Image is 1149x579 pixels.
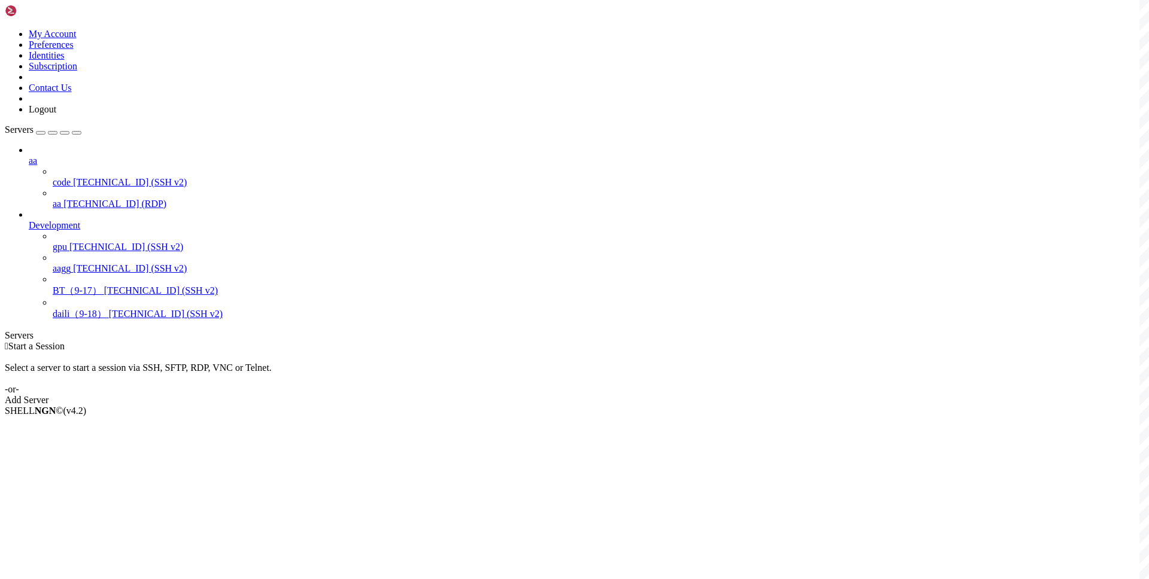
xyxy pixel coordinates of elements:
span: aagg [53,263,71,273]
div: Servers [5,330,1144,341]
span:  [5,341,8,351]
a: code [TECHNICAL_ID] (SSH v2) [53,177,1144,188]
span: [TECHNICAL_ID] (SSH v2) [104,285,218,295]
div: Add Server [5,395,1144,406]
li: aa [TECHNICAL_ID] (RDP) [53,188,1144,209]
li: Development [29,209,1144,321]
a: My Account [29,29,77,39]
span: Development [29,220,80,230]
span: aa [29,156,37,166]
b: NGN [35,406,56,416]
a: BT（9-17） [TECHNICAL_ID] (SSH v2) [53,285,1144,297]
li: gpu [TECHNICAL_ID] (SSH v2) [53,231,1144,252]
span: daili（9-18） [53,309,107,319]
a: aa [TECHNICAL_ID] (RDP) [53,199,1144,209]
a: aagg [TECHNICAL_ID] (SSH v2) [53,263,1144,274]
span: 4.2.0 [63,406,87,416]
span: [TECHNICAL_ID] (SSH v2) [73,177,187,187]
a: daili（9-18） [TECHNICAL_ID] (SSH v2) [53,308,1144,321]
a: gpu [TECHNICAL_ID] (SSH v2) [53,242,1144,252]
a: Subscription [29,61,77,71]
a: Contact Us [29,83,72,93]
span: [TECHNICAL_ID] (SSH v2) [73,263,187,273]
a: Servers [5,124,81,135]
span: [TECHNICAL_ID] (RDP) [63,199,166,209]
span: Start a Session [8,341,65,351]
li: daili（9-18） [TECHNICAL_ID] (SSH v2) [53,297,1144,321]
span: Servers [5,124,34,135]
li: BT（9-17） [TECHNICAL_ID] (SSH v2) [53,274,1144,297]
span: SHELL © [5,406,86,416]
span: BT（9-17） [53,285,102,295]
a: Preferences [29,39,74,50]
span: aa [53,199,61,209]
div: Select a server to start a session via SSH, SFTP, RDP, VNC or Telnet. -or- [5,352,1144,395]
a: Identities [29,50,65,60]
a: Logout [29,104,56,114]
li: aagg [TECHNICAL_ID] (SSH v2) [53,252,1144,274]
span: gpu [53,242,67,252]
a: aa [29,156,1144,166]
img: Shellngn [5,5,74,17]
span: [TECHNICAL_ID] (SSH v2) [69,242,183,252]
span: [TECHNICAL_ID] (SSH v2) [109,309,223,319]
a: Development [29,220,1144,231]
li: code [TECHNICAL_ID] (SSH v2) [53,166,1144,188]
li: aa [29,145,1144,209]
span: code [53,177,71,187]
